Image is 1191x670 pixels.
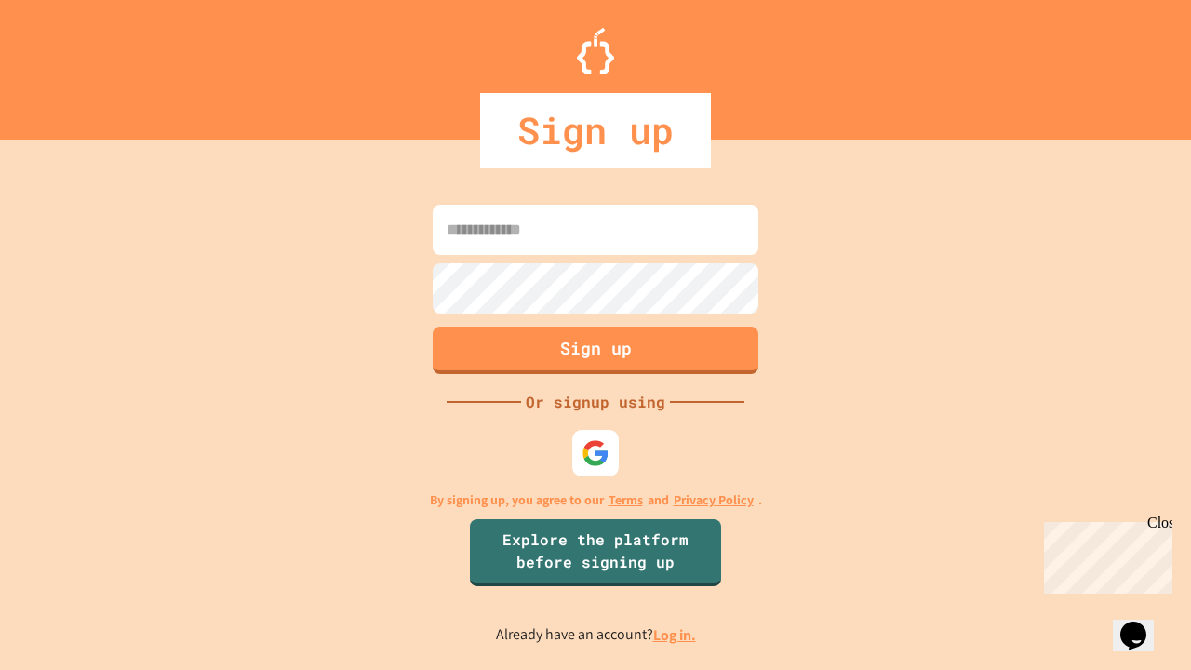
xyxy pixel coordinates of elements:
[1037,515,1172,594] iframe: chat widget
[609,490,643,510] a: Terms
[1113,596,1172,651] iframe: chat widget
[653,625,696,645] a: Log in.
[7,7,128,118] div: Chat with us now!Close
[470,519,721,586] a: Explore the platform before signing up
[674,490,754,510] a: Privacy Policy
[480,93,711,167] div: Sign up
[496,623,696,647] p: Already have an account?
[577,28,614,74] img: Logo.svg
[430,490,762,510] p: By signing up, you agree to our and .
[433,327,758,374] button: Sign up
[582,439,609,467] img: google-icon.svg
[521,391,670,413] div: Or signup using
